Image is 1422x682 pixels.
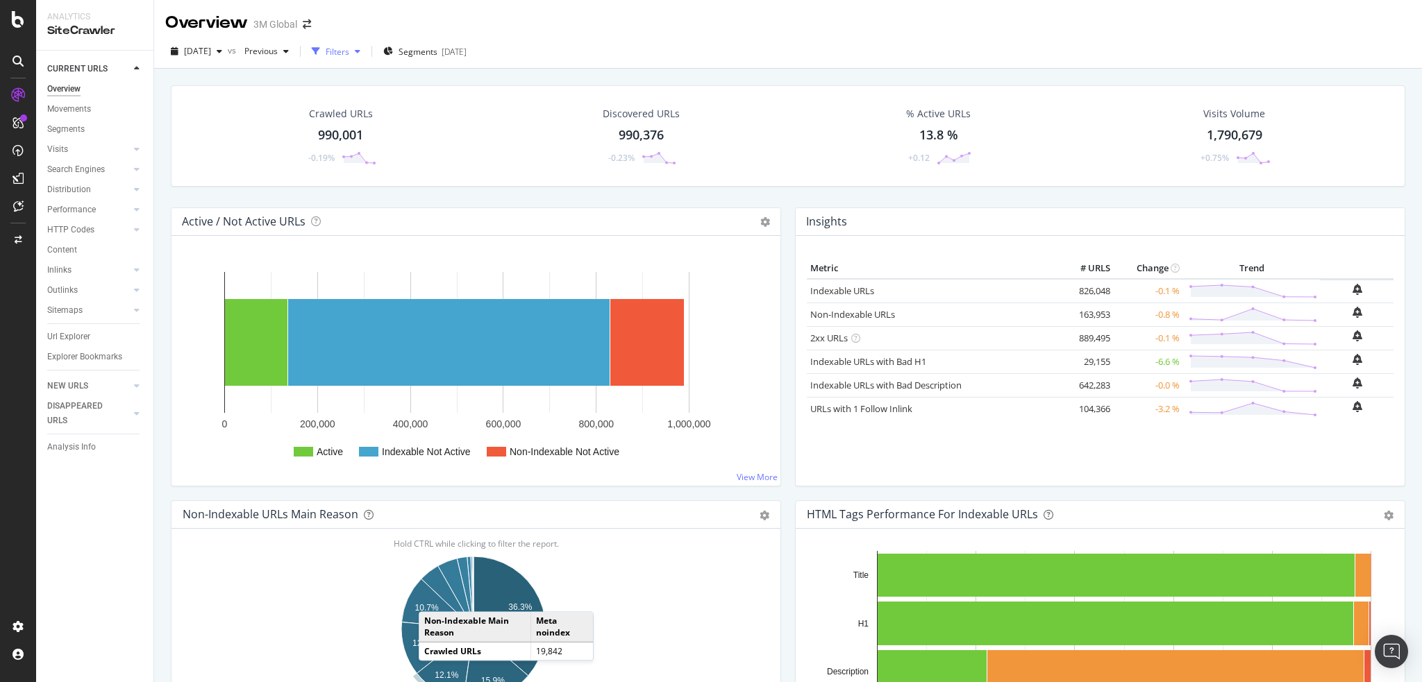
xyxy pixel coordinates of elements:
[47,11,142,23] div: Analytics
[47,330,144,344] a: Url Explorer
[47,350,144,364] a: Explorer Bookmarks
[760,217,770,227] i: Options
[47,182,130,197] a: Distribution
[306,40,366,62] button: Filters
[1353,401,1362,412] div: bell-plus
[47,203,130,217] a: Performance
[853,570,869,580] text: Title
[184,45,211,57] span: 2025 Sep. 14th
[47,203,96,217] div: Performance
[308,152,335,164] div: -0.19%
[806,212,847,231] h4: Insights
[393,418,428,429] text: 400,000
[300,418,335,429] text: 200,000
[47,122,85,137] div: Segments
[47,399,117,428] div: DISAPPEARED URLS
[1114,373,1183,397] td: -0.0 %
[827,667,869,676] text: Description
[1058,258,1114,279] th: # URLS
[619,126,664,144] div: 990,376
[253,17,297,31] div: 3M Global
[737,471,778,483] a: View More
[47,263,72,278] div: Inlinks
[1114,326,1183,350] td: -0.1 %
[47,62,108,76] div: CURRENT URLS
[165,11,248,35] div: Overview
[47,263,130,278] a: Inlinks
[228,44,239,56] span: vs
[810,379,962,391] a: Indexable URLs with Bad Description
[47,283,130,298] a: Outlinks
[47,303,83,318] div: Sitemaps
[309,107,373,121] div: Crawled URLs
[47,162,130,177] a: Search Engines
[1114,350,1183,373] td: -6.6 %
[47,243,77,257] div: Content
[47,162,105,177] div: Search Engines
[1114,302,1183,326] td: -0.8 %
[510,446,619,457] text: Non-Indexable Not Active
[47,223,130,237] a: HTTP Codes
[47,440,96,454] div: Analysis Info
[415,603,439,613] text: 10.7%
[1353,354,1362,365] div: bell-plus
[810,332,848,344] a: 2xx URLs
[1353,330,1362,341] div: bell-plus
[47,23,142,39] div: SiteCrawler
[47,223,94,237] div: HTTP Codes
[908,152,930,164] div: +0.12
[47,379,130,393] a: NEW URLS
[47,379,88,393] div: NEW URLS
[412,638,436,648] text: 12.1%
[239,45,278,57] span: Previous
[1203,107,1265,121] div: Visits Volume
[1207,126,1262,144] div: 1,790,679
[303,19,311,29] div: arrow-right-arrow-left
[578,418,614,429] text: 800,000
[47,142,130,157] a: Visits
[1058,350,1114,373] td: 29,155
[807,507,1038,521] div: HTML Tags Performance for Indexable URLs
[530,642,593,660] td: 19,842
[47,303,130,318] a: Sitemaps
[486,418,521,429] text: 600,000
[183,507,358,521] div: Non-Indexable URLs Main Reason
[508,602,532,612] text: 36.3%
[810,355,926,368] a: Indexable URLs with Bad H1
[419,642,530,660] td: Crawled URLs
[47,62,130,76] a: CURRENT URLS
[807,258,1058,279] th: Metric
[47,82,144,96] a: Overview
[442,46,467,58] div: [DATE]
[1353,307,1362,318] div: bell-plus
[47,243,144,257] a: Content
[47,350,122,364] div: Explorer Bookmarks
[47,102,144,117] a: Movements
[326,46,349,58] div: Filters
[47,142,68,157] div: Visits
[317,446,343,457] text: Active
[47,330,90,344] div: Url Explorer
[1114,397,1183,420] td: -3.2 %
[1058,302,1114,326] td: 163,953
[47,82,81,96] div: Overview
[435,670,458,680] text: 12.1%
[183,258,764,475] svg: A chart.
[318,126,363,144] div: 990,001
[419,612,530,642] td: Non-Indexable Main Reason
[919,126,958,144] div: 13.8 %
[858,619,869,629] text: H1
[165,40,228,62] button: [DATE]
[1058,279,1114,303] td: 826,048
[399,46,437,58] span: Segments
[1114,258,1183,279] th: Change
[1384,511,1394,520] div: gear
[378,40,472,62] button: Segments[DATE]
[1058,397,1114,420] td: 104,366
[47,283,78,298] div: Outlinks
[1114,279,1183,303] td: -0.1 %
[182,212,306,231] h4: Active / Not Active URLs
[1353,377,1362,389] div: bell-plus
[1058,326,1114,350] td: 889,495
[530,612,593,642] td: Meta noindex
